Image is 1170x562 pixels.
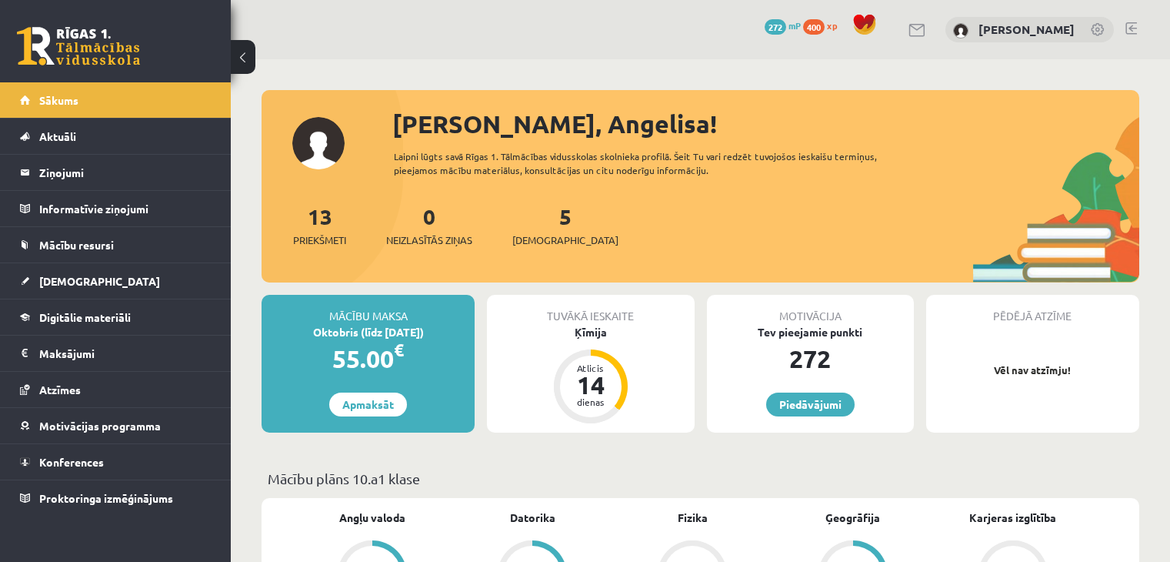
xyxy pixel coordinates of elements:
span: mP [788,19,801,32]
span: Konferences [39,455,104,469]
div: 272 [707,340,914,377]
a: Apmaksāt [329,393,407,416]
a: Karjeras izglītība [969,510,1056,526]
a: Proktoringa izmēģinājums [20,480,212,516]
p: Vēl nav atzīmju! [934,363,1132,378]
a: Rīgas 1. Tālmācības vidusskola [17,27,140,65]
a: [DEMOGRAPHIC_DATA] [20,263,212,299]
a: Informatīvie ziņojumi [20,191,212,226]
a: 13Priekšmeti [293,202,346,248]
a: Atzīmes [20,372,212,407]
span: 400 [803,19,825,35]
a: 5[DEMOGRAPHIC_DATA] [512,202,618,248]
div: Mācību maksa [262,295,475,324]
span: xp [827,19,837,32]
img: Angelisa Kuzņecova [953,23,968,38]
span: Priekšmeti [293,232,346,248]
span: Proktoringa izmēģinājums [39,491,173,505]
span: [DEMOGRAPHIC_DATA] [39,274,160,288]
a: 400 xp [803,19,845,32]
div: 14 [568,373,614,397]
a: Fizika [678,510,708,526]
a: Digitālie materiāli [20,299,212,335]
a: Angļu valoda [339,510,405,526]
span: Neizlasītās ziņas [386,232,472,248]
div: Motivācija [707,295,914,324]
div: 55.00 [262,340,475,377]
span: Mācību resursi [39,238,114,252]
div: dienas [568,397,614,406]
span: Atzīmes [39,383,81,396]
span: Aktuāli [39,129,76,143]
a: Maksājumi [20,336,212,371]
a: Motivācijas programma [20,408,212,443]
div: [PERSON_NAME], Angelisa! [392,105,1139,142]
a: [PERSON_NAME] [978,22,1075,37]
a: Ķīmija Atlicis 14 dienas [487,324,694,426]
a: Konferences [20,444,212,480]
a: 272 mP [765,19,801,32]
span: [DEMOGRAPHIC_DATA] [512,232,618,248]
a: Piedāvājumi [766,393,855,416]
a: Datorika [510,510,555,526]
a: Aktuāli [20,119,212,154]
a: Sākums [20,82,212,118]
div: Atlicis [568,363,614,373]
legend: Informatīvie ziņojumi [39,191,212,226]
span: € [394,339,404,361]
a: Mācību resursi [20,227,212,263]
p: Mācību plāns 10.a1 klase [268,468,1133,489]
legend: Ziņojumi [39,155,212,190]
div: Pēdējā atzīme [926,295,1139,324]
a: Ziņojumi [20,155,212,190]
div: Ķīmija [487,324,694,340]
legend: Maksājumi [39,336,212,371]
span: Digitālie materiāli [39,310,131,324]
div: Oktobris (līdz [DATE]) [262,324,475,340]
div: Laipni lūgts savā Rīgas 1. Tālmācības vidusskolas skolnieka profilā. Šeit Tu vari redzēt tuvojošo... [394,149,921,177]
a: Ģeogrāfija [825,510,880,526]
div: Tev pieejamie punkti [707,324,914,340]
span: Motivācijas programma [39,419,161,433]
div: Tuvākā ieskaite [487,295,694,324]
span: Sākums [39,93,78,107]
a: 0Neizlasītās ziņas [386,202,472,248]
span: 272 [765,19,786,35]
